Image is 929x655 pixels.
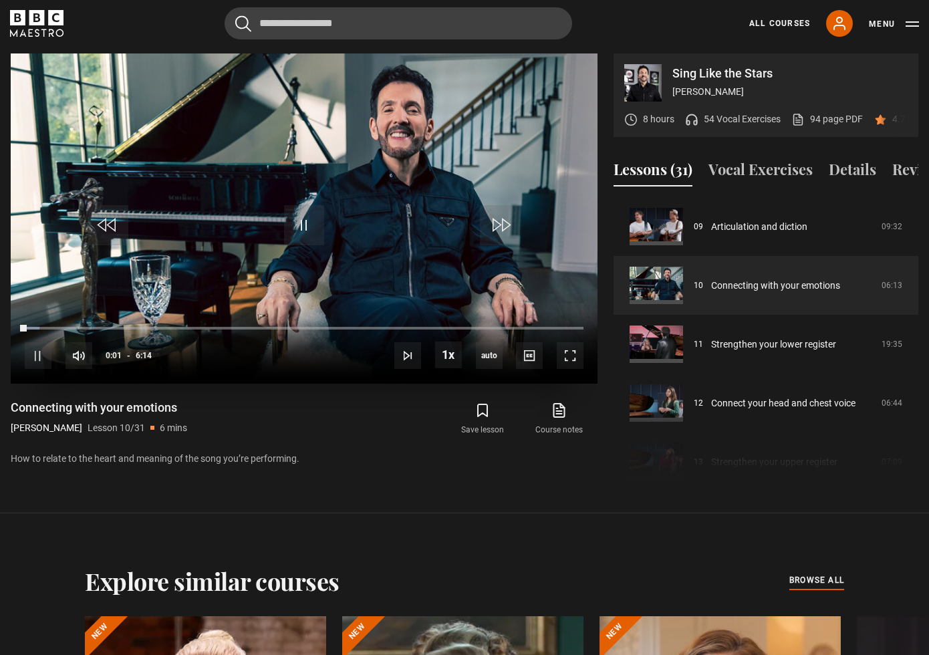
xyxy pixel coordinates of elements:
a: Connect your head and chest voice [711,396,855,410]
p: [PERSON_NAME] [672,85,908,99]
span: 0:01 [106,344,122,368]
div: Current quality: 720p [476,342,503,369]
input: Search [225,7,572,39]
span: 6:14 [136,344,152,368]
button: Captions [516,342,543,369]
p: 8 hours [643,112,674,126]
button: Pause [25,342,51,369]
h1: Connecting with your emotions [11,400,187,416]
svg: BBC Maestro [10,10,63,37]
span: browse all [789,573,844,587]
span: auto [476,342,503,369]
a: Articulation and diction [711,220,807,234]
a: Connecting with your emotions [711,279,840,293]
button: Playback Rate [435,342,462,368]
div: Progress Bar [25,327,583,330]
p: How to relate to the heart and meaning of the song you’re performing. [11,452,598,466]
button: Fullscreen [557,342,583,369]
a: Strengthen your lower register [711,338,836,352]
button: Submit the search query [235,15,251,32]
button: Save lesson [444,400,521,438]
button: Next Lesson [394,342,421,369]
a: Course notes [521,400,598,438]
p: [PERSON_NAME] [11,421,82,435]
p: Lesson 10/31 [88,421,145,435]
a: browse all [789,573,844,588]
button: Toggle navigation [869,17,919,31]
span: - [127,351,130,360]
button: Mute [65,342,92,369]
a: 94 page PDF [791,112,863,126]
button: Vocal Exercises [708,158,813,186]
button: Lessons (31) [614,158,692,186]
h2: Explore similar courses [85,567,340,595]
video-js: Video Player [11,53,598,384]
p: 6 mins [160,421,187,435]
button: Details [829,158,876,186]
p: 54 Vocal Exercises [704,112,781,126]
p: Sing Like the Stars [672,68,908,80]
a: All Courses [749,17,810,29]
